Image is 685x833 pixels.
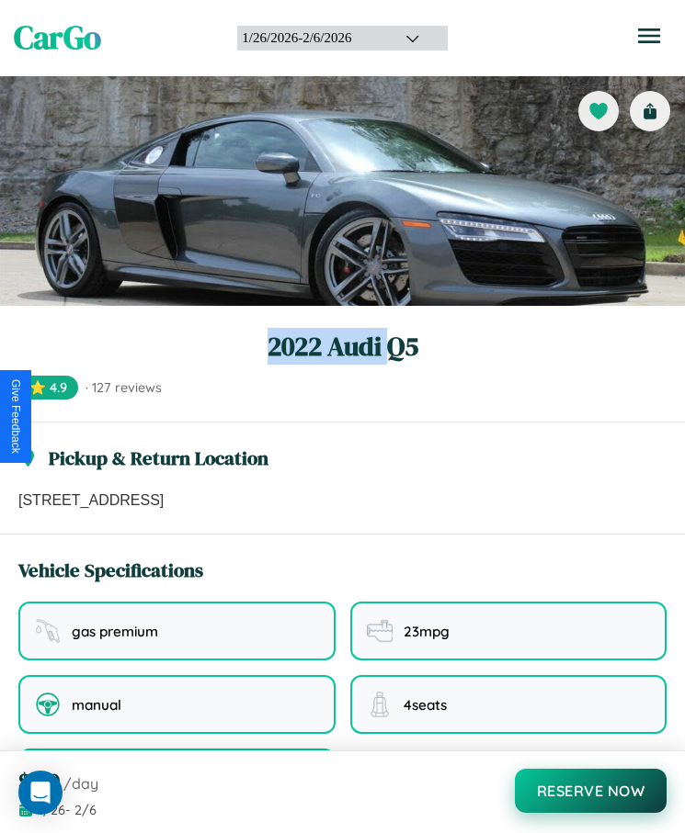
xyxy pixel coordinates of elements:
span: ⭐ 4.9 [18,376,78,400]
div: Open Intercom Messenger [18,771,63,815]
img: fuel type [35,618,61,644]
span: $ 170 [18,766,60,796]
h1: 2022 Audi Q5 [18,328,667,365]
span: CarGo [14,16,101,60]
h3: Pickup & Return Location [49,445,268,471]
div: Give Feedback [9,379,22,454]
div: 1 / 26 / 2026 - 2 / 6 / 2026 [242,30,382,46]
p: [STREET_ADDRESS] [18,490,667,512]
img: seating [367,692,393,717]
h3: Vehicle Specifications [18,557,203,583]
button: Reserve Now [515,769,668,813]
span: 23 mpg [404,623,450,640]
span: 4 seats [404,696,447,714]
span: /day [63,774,98,793]
span: · 127 reviews [86,379,162,396]
span: 1 / 26 - 2 / 6 [39,802,97,818]
span: gas premium [72,623,158,640]
span: manual [72,696,121,714]
img: fuel efficiency [367,618,393,644]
